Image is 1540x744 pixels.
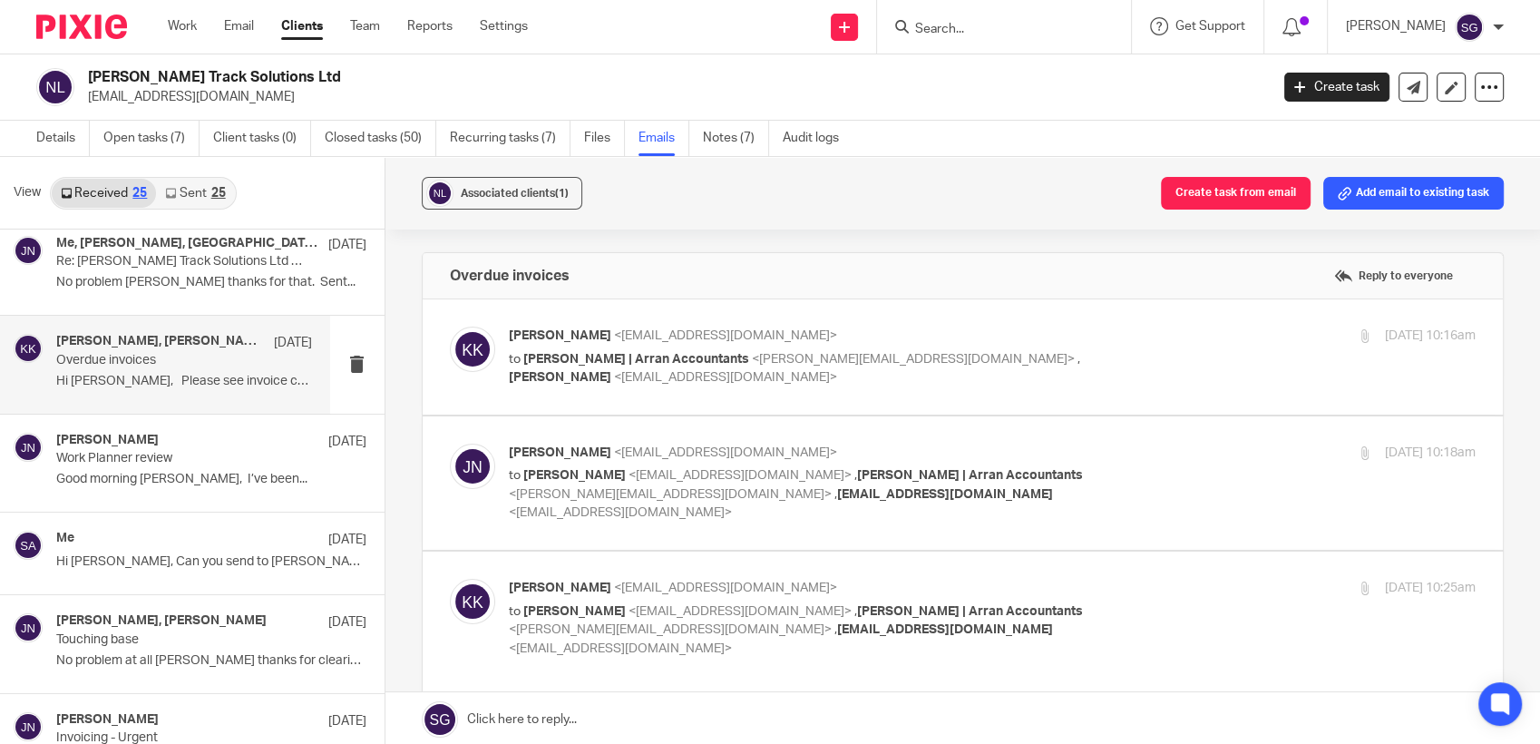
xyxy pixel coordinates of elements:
[837,488,1053,501] span: [EMAIL_ADDRESS][DOMAIN_NAME]
[372,178,478,192] a: [DOMAIN_NAME]
[509,353,521,366] span: to
[629,469,852,482] span: <[EMAIL_ADDRESS][DOMAIN_NAME]>
[132,187,147,200] div: 25
[103,121,200,156] a: Open tasks (7)
[857,605,1083,618] span: [PERSON_NAME] | Arran Accountants
[350,17,380,35] a: Team
[523,605,626,618] span: [PERSON_NAME]
[14,236,43,265] img: svg%3E
[56,451,304,466] p: Work Planner review
[509,623,832,636] span: <[PERSON_NAME][EMAIL_ADDRESS][DOMAIN_NAME]>
[56,531,74,546] h4: Me
[14,613,43,642] img: svg%3E
[224,17,254,35] a: Email
[56,374,312,389] p: Hi [PERSON_NAME], Please see invoice copies...
[64,446,947,461] span: This email originated from outside of the organisation. Do not click on links or open attachments...
[36,15,127,39] img: Pixie
[426,180,453,207] img: svg%3E
[56,554,366,570] p: Hi [PERSON_NAME], Can you send to [PERSON_NAME] please. ...
[1455,13,1484,42] img: svg%3E
[783,121,853,156] a: Audit logs
[325,121,436,156] a: Closed tasks (50)
[328,433,366,451] p: [DATE]
[857,469,1083,482] span: [PERSON_NAME] | Arran Accountants
[1385,444,1476,463] p: [DATE] 10:18am
[36,698,931,716] p: Good morning
[88,88,1257,106] p: [EMAIL_ADDRESS][DOMAIN_NAME]
[56,334,265,349] h4: [PERSON_NAME], [PERSON_NAME]
[56,653,366,669] p: No problem at all [PERSON_NAME] thanks for clearing...
[422,177,582,210] button: Associated clients(1)
[14,433,43,462] img: svg%3E
[88,68,1023,87] h2: [PERSON_NAME] Track Solutions Ltd
[614,371,837,384] span: <[EMAIL_ADDRESS][DOMAIN_NAME]>
[523,353,749,366] span: [PERSON_NAME] | Arran Accountants
[837,623,1053,636] span: [EMAIL_ADDRESS][DOMAIN_NAME]
[56,275,366,290] p: No problem [PERSON_NAME] thanks for that. Sent...
[614,446,837,459] span: <[EMAIL_ADDRESS][DOMAIN_NAME]>
[584,121,625,156] a: Files
[274,334,312,352] p: [DATE]
[56,472,366,487] p: Good morning [PERSON_NAME], I’ve been...
[834,488,837,501] span: ,
[56,433,159,448] h4: [PERSON_NAME]
[56,632,304,648] p: Touching base
[36,121,90,156] a: Details
[638,121,689,156] a: Emails
[461,188,569,199] span: Associated clients
[1175,20,1245,33] span: Get Support
[509,605,521,618] span: to
[56,613,267,629] h4: [PERSON_NAME], [PERSON_NAME]
[328,613,366,631] p: [DATE]
[1284,73,1389,102] a: Create task
[913,22,1077,38] input: Search
[555,188,569,199] span: (1)
[156,179,234,208] a: Sent25
[1346,17,1446,35] p: [PERSON_NAME]
[450,579,495,624] img: svg%3E
[1077,353,1080,366] span: ,
[14,531,43,560] img: svg%3E
[56,712,159,728] h4: [PERSON_NAME]
[337,159,478,198] td: Tel:
[281,17,323,35] a: Clients
[450,121,570,156] a: Recurring tasks (7)
[168,17,197,35] a: Work
[509,329,611,342] span: [PERSON_NAME]
[1323,177,1504,210] button: Add email to existing task
[14,712,43,741] img: svg%3E
[328,236,366,254] p: [DATE]
[52,179,156,208] a: Received25
[854,605,857,618] span: ,
[56,353,260,368] p: Overdue invoices
[56,236,319,251] h4: Me, [PERSON_NAME], [GEOGRAPHIC_DATA] - Accounts
[509,446,611,459] span: [PERSON_NAME]
[358,162,447,177] a: 0844 692 0692
[509,488,832,501] span: <[PERSON_NAME][EMAIL_ADDRESS][DOMAIN_NAME]>
[450,444,495,489] img: svg%3E
[56,254,304,269] p: Re: [PERSON_NAME] Track Solutions Ltd - Invoice (SI-5342) for £2,208.00, due on [DATE]
[14,334,43,363] img: svg%3E
[1385,579,1476,598] p: [DATE] 10:25am
[4,446,65,461] span: CAUTION:
[703,121,769,156] a: Notes (7)
[509,582,611,594] span: [PERSON_NAME]
[629,605,852,618] span: <[EMAIL_ADDRESS][DOMAIN_NAME]>
[509,469,521,482] span: to
[211,187,226,200] div: 25
[614,582,837,594] span: <[EMAIL_ADDRESS][DOMAIN_NAME]>
[509,506,732,519] span: <[EMAIL_ADDRESS][DOMAIN_NAME]>
[14,183,41,202] span: View
[337,178,372,192] a: Web: ​
[407,17,453,35] a: Reports
[480,17,528,35] a: Settings
[834,623,837,636] span: ,
[36,68,74,106] img: svg%3E
[854,469,857,482] span: ,
[1330,262,1457,289] label: Reply to everyone
[523,469,626,482] span: [PERSON_NAME]
[450,267,570,285] h4: Overdue invoices
[752,353,1075,366] span: <[PERSON_NAME][EMAIL_ADDRESS][DOMAIN_NAME]>
[509,642,732,655] span: <[EMAIL_ADDRESS][DOMAIN_NAME]>
[1385,327,1476,346] p: [DATE] 10:16am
